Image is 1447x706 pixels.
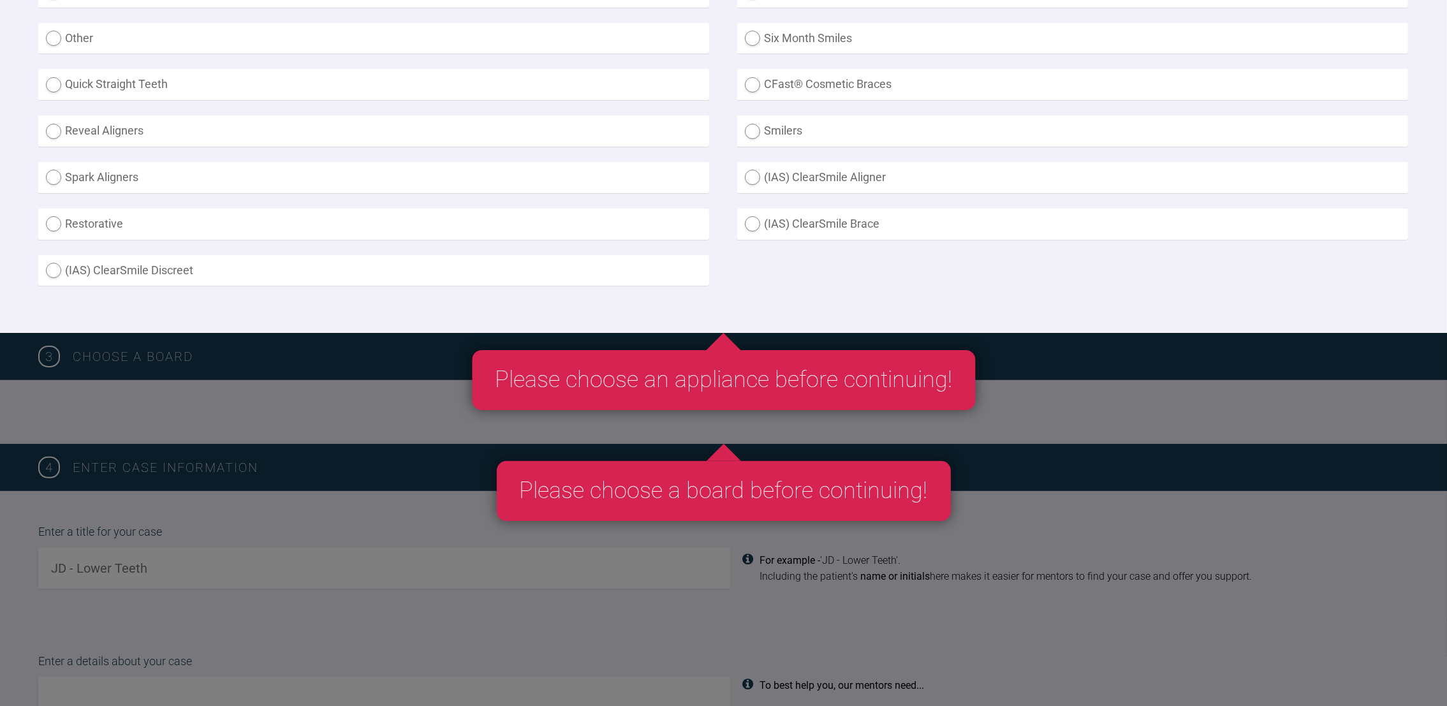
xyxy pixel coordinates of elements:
[38,115,709,147] label: Reveal Aligners
[737,69,1408,100] label: CFast® Cosmetic Braces
[737,115,1408,147] label: Smilers
[737,23,1408,54] label: Six Month Smiles
[497,461,951,521] div: Please choose a board before continuing!
[737,209,1408,240] label: (IAS) ClearSmile Brace
[38,23,709,54] label: Other
[737,162,1408,193] label: (IAS) ClearSmile Aligner
[472,350,975,410] div: Please choose an appliance before continuing!
[38,255,709,286] label: (IAS) ClearSmile Discreet
[38,209,709,240] label: Restorative
[38,162,709,193] label: Spark Aligners
[38,69,709,100] label: Quick Straight Teeth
